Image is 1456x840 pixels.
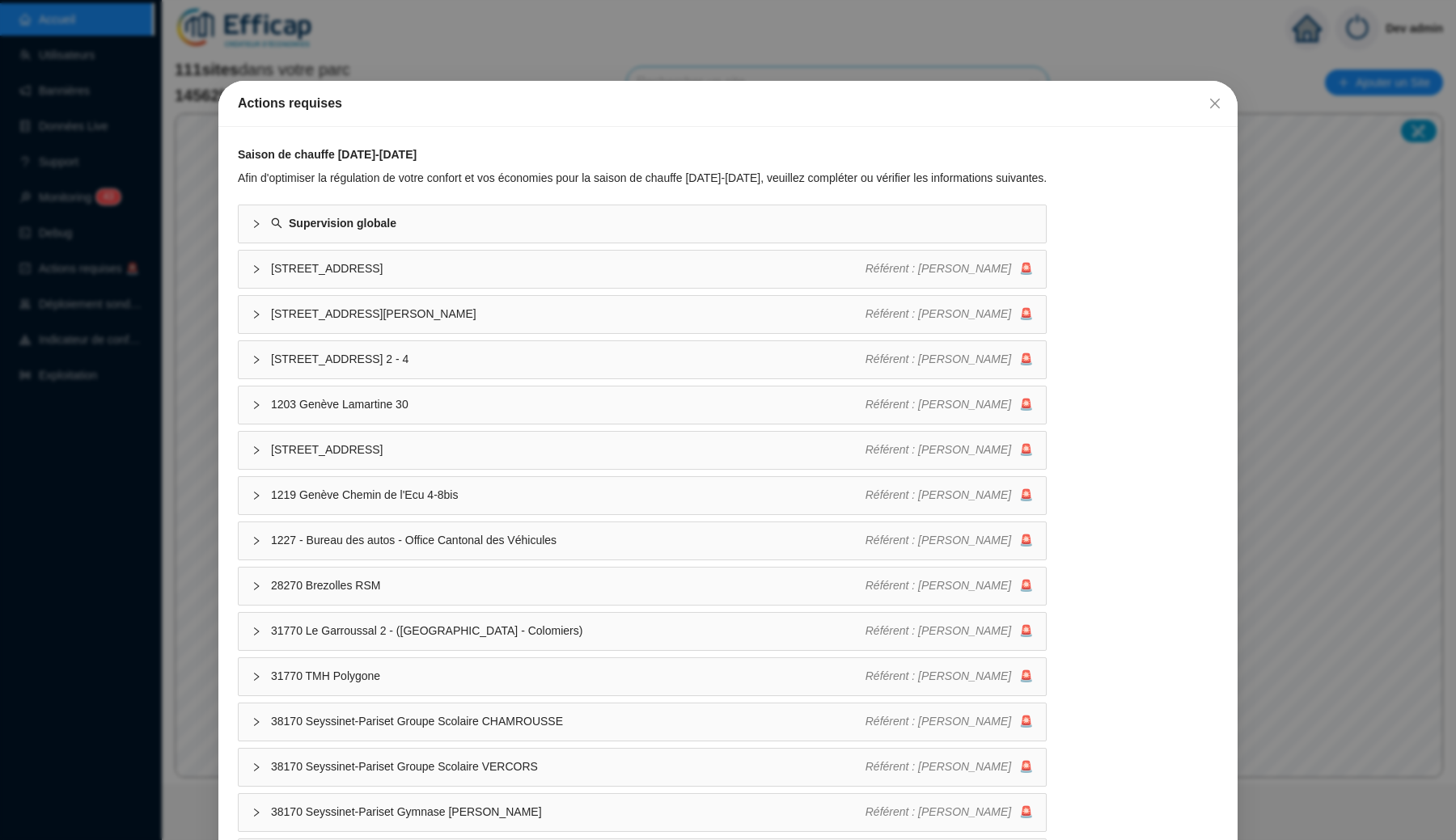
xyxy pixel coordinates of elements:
[271,396,866,413] span: 1203 Genève Lamartine 30
[271,217,282,229] span: search
[252,808,261,817] span: collapsed
[239,703,1046,741] div: 38170 Seyssinet-Pariset Groupe Scolaire CHAMROUSSERéférent : [PERSON_NAME]🚨
[238,94,1218,113] div: Actions requises
[239,432,1046,469] div: [STREET_ADDRESS]Référent : [PERSON_NAME]🚨
[239,522,1046,559] div: 1227 - Bureau des autos - Office Cantonal des VéhiculesRéférent : [PERSON_NAME]🚨
[1208,97,1221,110] span: close
[866,262,1012,275] span: Référent : [PERSON_NAME]
[271,351,866,368] span: [STREET_ADDRESS] 2 - 4
[866,307,1012,320] span: Référent : [PERSON_NAME]
[271,758,866,775] span: 38170 Seyssinet-Pariset Groupe Scolaire VERCORS
[239,251,1046,288] div: [STREET_ADDRESS]Référent : [PERSON_NAME]🚨
[239,613,1046,650] div: 31770 Le Garroussal 2 - ([GEOGRAPHIC_DATA] - Colomiers)Référent : [PERSON_NAME]🚨
[866,577,1034,594] div: 🚨
[866,715,1012,728] span: Référent : [PERSON_NAME]
[252,355,261,365] span: collapsed
[866,260,1034,277] div: 🚨
[289,217,396,230] strong: Supervision globale
[866,713,1034,730] div: 🚨
[866,669,1012,682] span: Référent : [PERSON_NAME]
[239,386,1046,424] div: 1203 Genève Lamartine 30Référent : [PERSON_NAME]🚨
[866,668,1034,685] div: 🚨
[239,568,1046,605] div: 28270 Brezolles RSMRéférent : [PERSON_NAME]🚨
[866,488,1012,501] span: Référent : [PERSON_NAME]
[239,341,1046,378] div: [STREET_ADDRESS] 2 - 4Référent : [PERSON_NAME]🚨
[866,623,1034,639] div: 🚨
[866,579,1012,592] span: Référent : [PERSON_NAME]
[252,717,261,727] span: collapsed
[271,804,866,821] span: 38170 Seyssinet-Pariset Gymnase [PERSON_NAME]
[866,534,1012,547] span: Référent : [PERSON_NAME]
[271,713,866,730] span: 38170 Seyssinet-Pariset Groupe Scolaire CHAMROUSSE
[252,445,261,455] span: collapsed
[271,623,866,639] span: 31770 Le Garroussal 2 - ([GEOGRAPHIC_DATA] - Colomiers)
[252,219,261,229] span: collapsed
[866,443,1012,456] span: Référent : [PERSON_NAME]
[1202,91,1228,116] button: Close
[252,672,261,682] span: collapsed
[866,760,1012,773] span: Référent : [PERSON_NAME]
[866,532,1034,549] div: 🚨
[271,668,866,685] span: 31770 TMH Polygone
[271,487,866,504] span: 1219 Genève Chemin de l'Ecu 4-8bis
[866,804,1034,821] div: 🚨
[252,264,261,274] span: collapsed
[866,441,1034,458] div: 🚨
[238,148,417,161] strong: Saison de chauffe [DATE]-[DATE]
[866,352,1012,365] span: Référent : [PERSON_NAME]
[271,532,866,549] span: 1227 - Bureau des autos - Office Cantonal des Véhicules
[866,306,1034,323] div: 🚨
[866,396,1034,413] div: 🚨
[866,805,1012,818] span: Référent : [PERSON_NAME]
[271,441,866,458] span: [STREET_ADDRESS]
[239,749,1046,786] div: 38170 Seyssinet-Pariset Groupe Scolaire VERCORSRéférent : [PERSON_NAME]🚨
[866,624,1012,637] span: Référent : [PERSON_NAME]
[866,758,1034,775] div: 🚨
[239,205,1046,243] div: Supervision globale
[1202,97,1228,110] span: Fermer
[271,577,866,594] span: 28270 Brezolles RSM
[239,658,1046,695] div: 31770 TMH PolygoneRéférent : [PERSON_NAME]🚨
[271,306,866,323] span: [STREET_ADDRESS][PERSON_NAME]
[252,762,261,772] span: collapsed
[271,260,866,277] span: [STREET_ADDRESS]
[252,627,261,636] span: collapsed
[239,794,1046,831] div: 38170 Seyssinet-Pariset Gymnase [PERSON_NAME]Référent : [PERSON_NAME]🚨
[252,536,261,546] span: collapsed
[866,351,1034,368] div: 🚨
[866,398,1012,411] span: Référent : [PERSON_NAME]
[239,477,1046,514] div: 1219 Genève Chemin de l'Ecu 4-8bisRéférent : [PERSON_NAME]🚨
[239,296,1046,333] div: [STREET_ADDRESS][PERSON_NAME]Référent : [PERSON_NAME]🚨
[238,170,1047,187] div: Afin d'optimiser la régulation de votre confort et vos économies pour la saison de chauffe [DATE]...
[252,491,261,500] span: collapsed
[252,310,261,319] span: collapsed
[252,581,261,591] span: collapsed
[866,487,1034,504] div: 🚨
[252,400,261,410] span: collapsed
